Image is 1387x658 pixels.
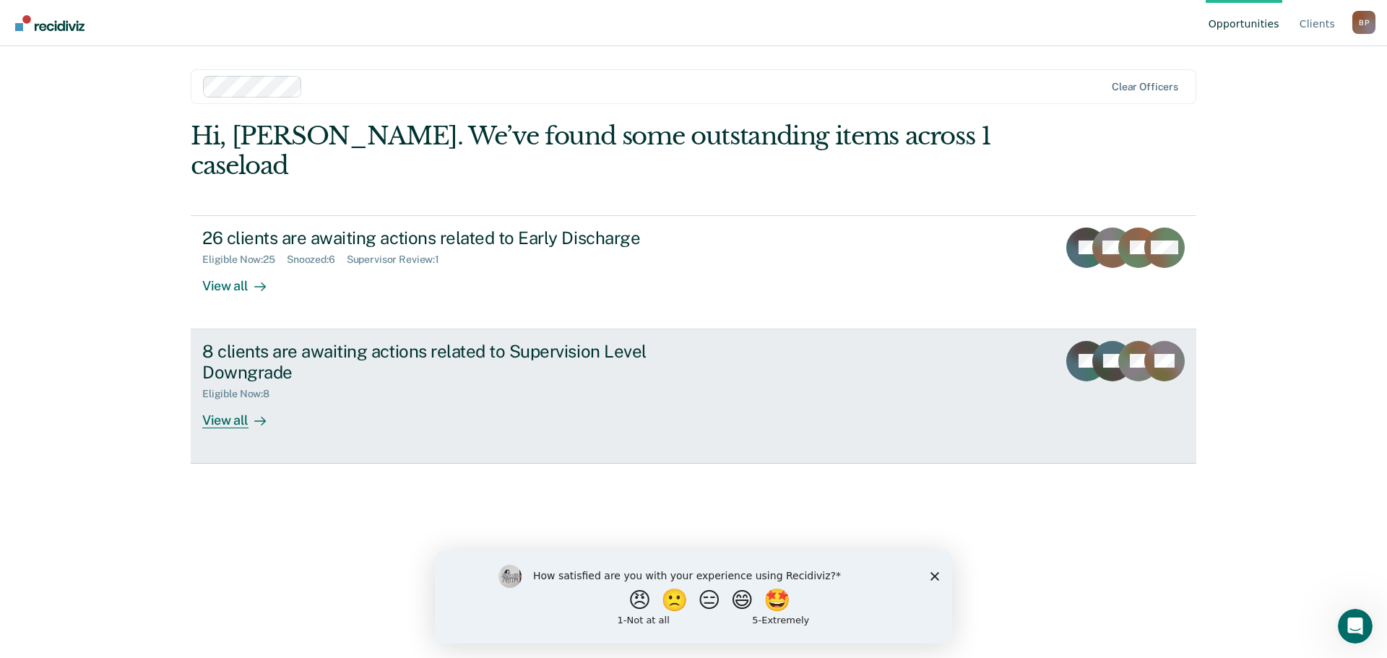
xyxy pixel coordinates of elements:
div: B P [1352,11,1375,34]
iframe: Survey by Kim from Recidiviz [435,550,952,644]
div: Snoozed : 6 [287,254,347,266]
a: 8 clients are awaiting actions related to Supervision Level DowngradeEligible Now:8View all [191,329,1196,464]
div: Clear officers [1112,81,1178,93]
div: Eligible Now : 25 [202,254,287,266]
button: Profile dropdown button [1352,11,1375,34]
iframe: Intercom live chat [1338,609,1373,644]
div: View all [202,400,283,428]
img: Recidiviz [15,15,85,31]
div: Hi, [PERSON_NAME]. We’ve found some outstanding items across 1 caseload [191,121,995,181]
div: 8 clients are awaiting actions related to Supervision Level Downgrade [202,341,709,383]
div: View all [202,266,283,294]
a: 26 clients are awaiting actions related to Early DischargeEligible Now:25Snoozed:6Supervisor Revi... [191,215,1196,329]
div: 26 clients are awaiting actions related to Early Discharge [202,228,709,248]
div: Supervisor Review : 1 [347,254,451,266]
div: Eligible Now : 8 [202,388,281,400]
